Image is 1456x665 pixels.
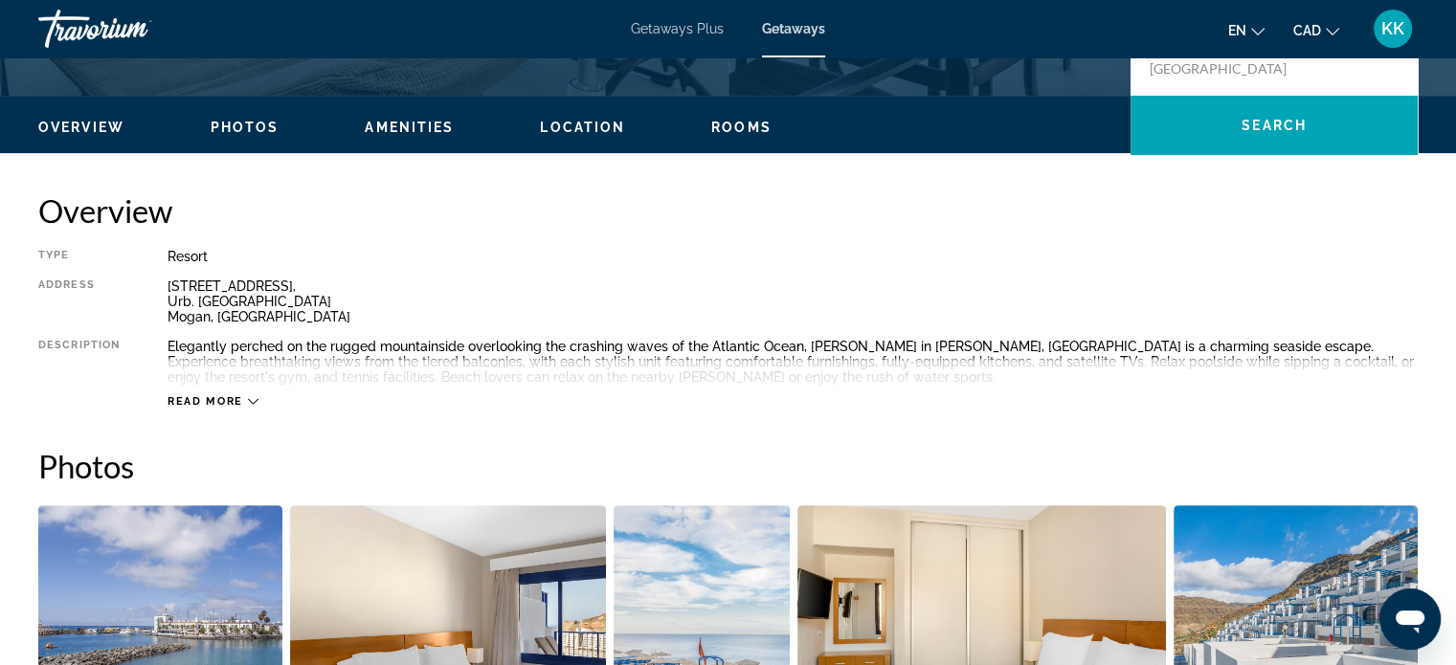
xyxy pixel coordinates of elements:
button: Overview [38,119,124,136]
h2: Photos [38,447,1418,485]
span: KK [1381,19,1404,38]
span: Photos [211,120,280,135]
span: Search [1242,118,1307,133]
div: Elegantly perched on the rugged mountainside overlooking the crashing waves of the Atlantic Ocean... [168,339,1418,385]
button: Rooms [711,119,772,136]
div: Type [38,249,120,264]
div: [STREET_ADDRESS], Urb. [GEOGRAPHIC_DATA] Mogan, [GEOGRAPHIC_DATA] [168,278,1418,324]
div: Address [38,278,120,324]
div: Description [38,339,120,385]
span: en [1228,23,1246,38]
span: Amenities [365,120,454,135]
span: Location [540,120,625,135]
button: Change currency [1293,16,1339,44]
span: Rooms [711,120,772,135]
button: Photos [211,119,280,136]
a: Travorium [38,4,230,54]
button: User Menu [1368,9,1418,49]
span: CAD [1293,23,1321,38]
span: Read more [168,395,243,408]
button: Search [1131,96,1418,155]
div: Resort [168,249,1418,264]
button: Amenities [365,119,454,136]
iframe: Button to launch messaging window [1379,588,1441,650]
a: Getaways Plus [631,21,724,36]
button: Location [540,119,625,136]
a: Getaways [762,21,825,36]
button: Read more [168,394,258,409]
span: Overview [38,120,124,135]
h2: Overview [38,191,1418,230]
button: Change language [1228,16,1265,44]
